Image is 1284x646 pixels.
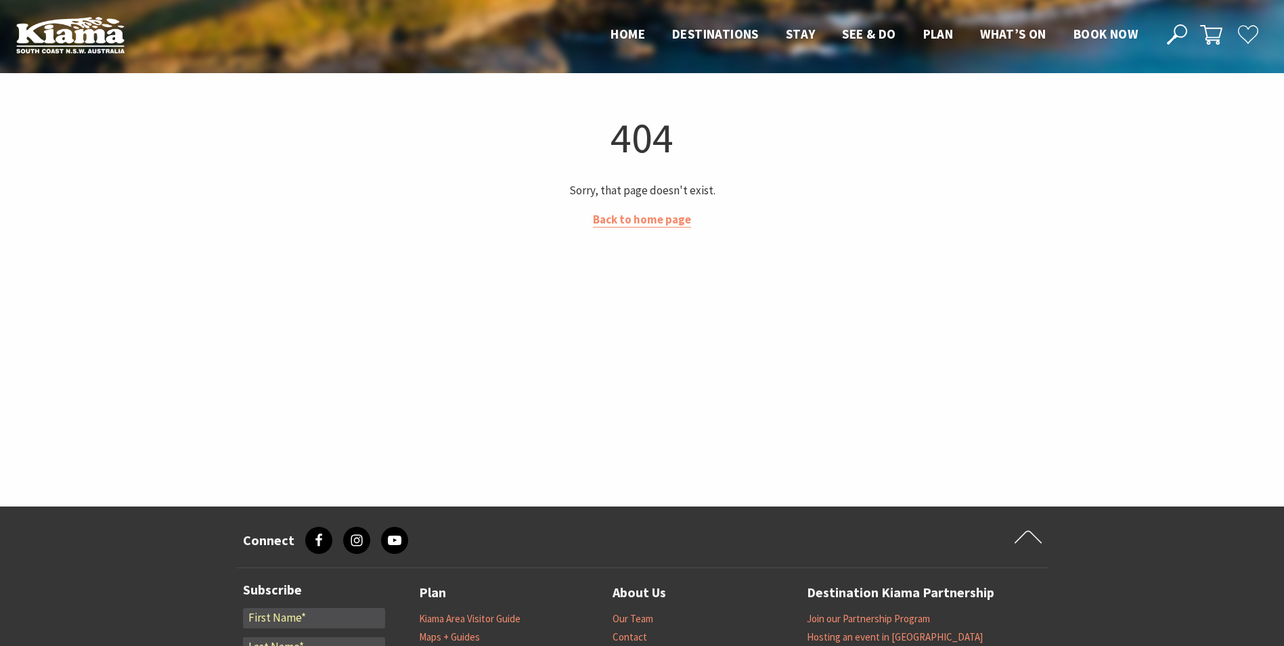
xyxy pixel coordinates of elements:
[613,582,666,604] a: About Us
[597,24,1151,46] nav: Main Menu
[807,582,994,604] a: Destination Kiama Partnership
[242,181,1043,200] p: Sorry, that page doesn't exist.
[786,26,816,42] span: Stay
[419,582,446,604] a: Plan
[807,630,983,644] a: Hosting an event in [GEOGRAPHIC_DATA]
[980,26,1046,42] span: What’s On
[672,26,759,42] span: Destinations
[243,608,385,628] input: First Name*
[923,26,954,42] span: Plan
[419,630,480,644] a: Maps + Guides
[1073,26,1138,42] span: Book now
[613,630,647,644] a: Contact
[419,612,521,626] a: Kiama Area Visitor Guide
[243,532,294,548] h3: Connect
[243,582,385,598] h3: Subscribe
[842,26,895,42] span: See & Do
[807,612,930,626] a: Join our Partnership Program
[611,26,645,42] span: Home
[16,16,125,53] img: Kiama Logo
[242,110,1043,165] h1: 404
[593,212,691,228] a: Back to home page
[613,612,653,626] a: Our Team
